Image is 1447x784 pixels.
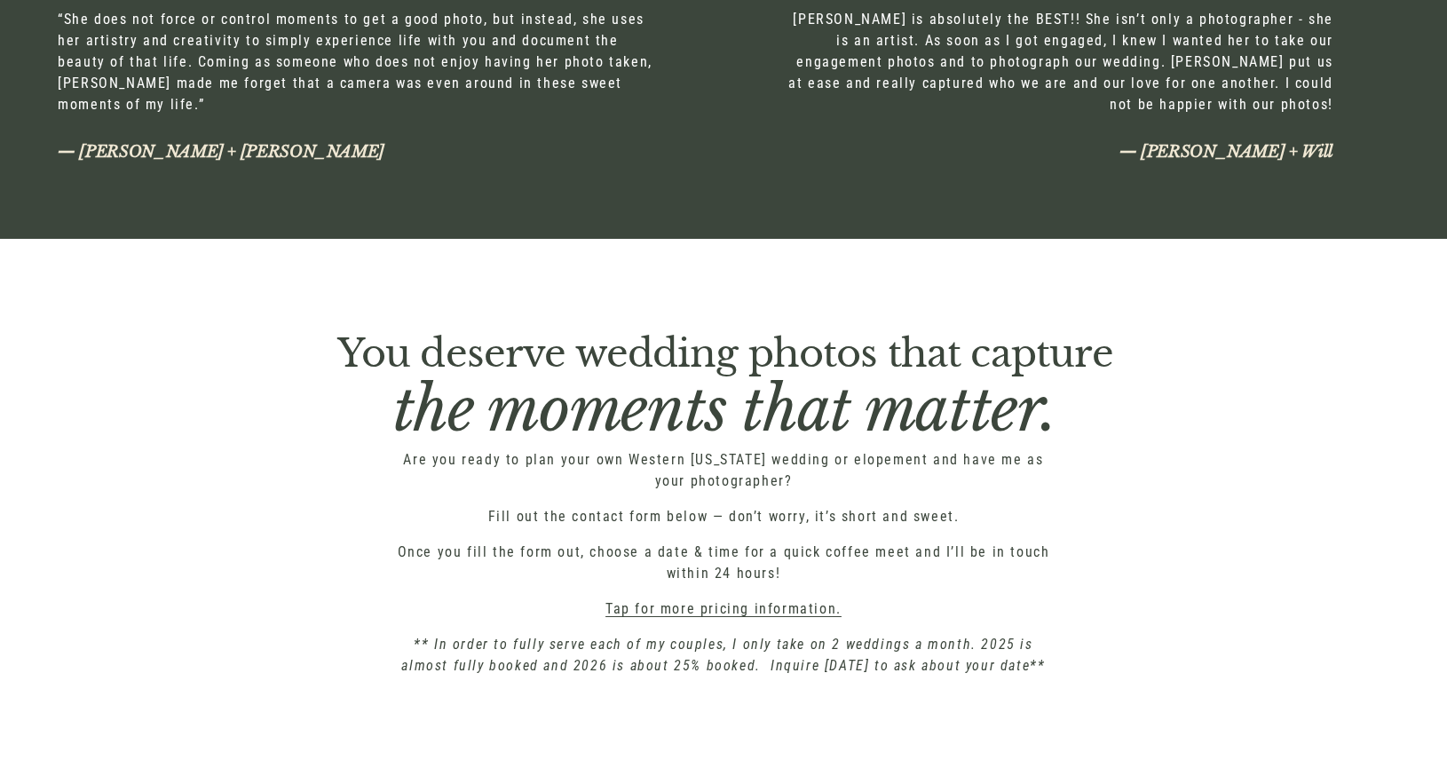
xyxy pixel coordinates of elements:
em: — [PERSON_NAME] + Will [1119,142,1333,162]
p: “She does not force or control moments to get a good photo, but instead, she uses her artistry an... [58,9,662,115]
p: Fill out the contact form below — don’t worry, it’s short and sweet. [393,506,1054,527]
a: Tap for more pricing information. [605,600,842,617]
p: [PERSON_NAME] is absolutely the BEST!! She isn’t only a photographer - she is an artist. As soon ... [784,9,1332,115]
p: Once you fill the form out, choose a date & time for a quick coffee meet and I’ll be in touch wit... [393,542,1054,584]
em: — [PERSON_NAME] + [PERSON_NAME] [58,142,384,162]
span: You deserve wedding photos that capture [337,329,1113,377]
em: ** In order to fully serve each of my couples, I only take on 2 weddings a month. 2025 is almost ... [401,636,1045,674]
p: Are you ready to plan your own Western [US_STATE] wedding or elopement and have me as your photog... [393,449,1054,492]
em: the moments that matter. [393,372,1056,447]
